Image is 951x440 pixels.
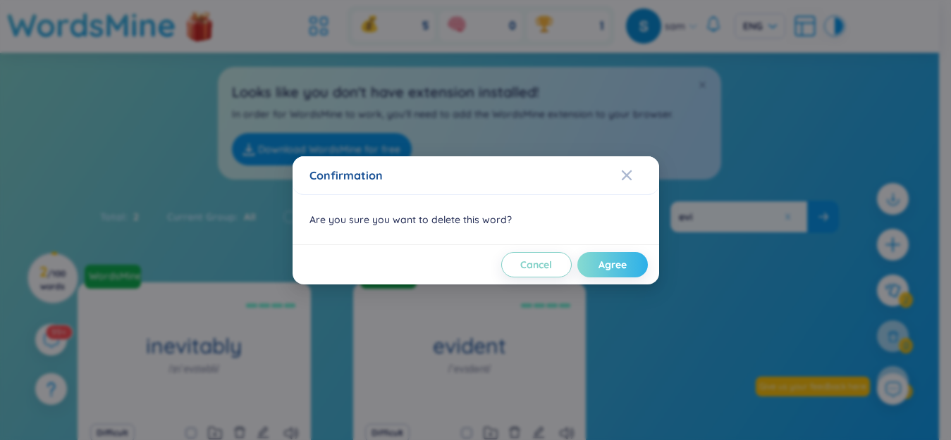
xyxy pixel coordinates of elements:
[501,252,572,277] button: Cancel
[520,258,552,272] span: Cancel
[309,168,642,183] div: Confirmation
[293,195,659,244] div: Are you sure you want to delete this word?
[621,156,659,194] button: Close
[577,252,648,277] button: Agree
[599,258,627,272] span: Agree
